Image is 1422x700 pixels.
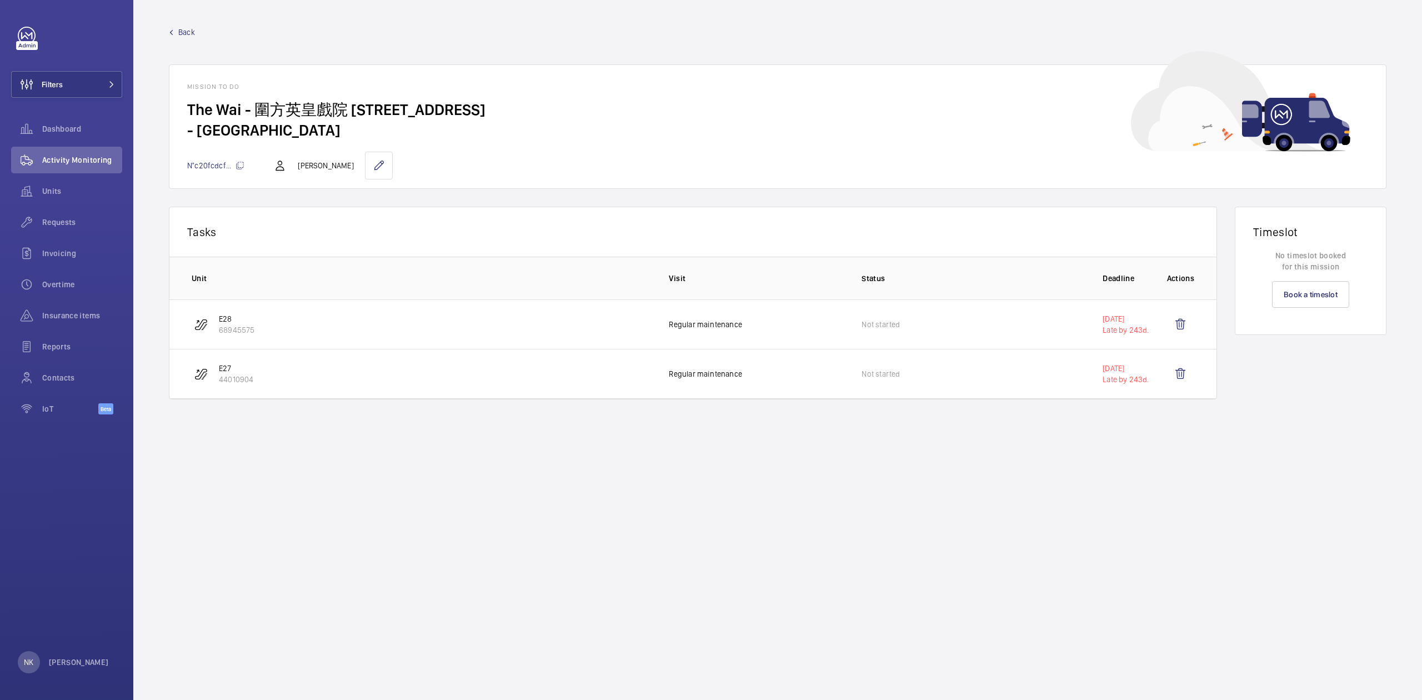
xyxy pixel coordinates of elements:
[49,657,109,668] p: [PERSON_NAME]
[42,217,122,228] span: Requests
[219,363,253,374] p: E27
[42,310,122,321] span: Insurance items
[194,318,208,331] img: escalator.svg
[1272,281,1349,308] a: Book a timeslot
[298,160,353,171] p: [PERSON_NAME]
[42,154,122,166] span: Activity Monitoring
[42,123,122,134] span: Dashboard
[42,341,122,352] span: Reports
[1253,250,1368,272] p: No timeslot booked for this mission
[1103,374,1149,385] p: Late by 243d.
[42,279,122,290] span: Overtime
[1103,313,1149,324] p: [DATE]
[11,71,122,98] button: Filters
[862,319,900,330] p: Not started
[192,273,651,284] p: Unit
[669,319,742,330] p: Regular maintenance
[669,368,742,379] p: Regular maintenance
[1103,273,1149,284] p: Deadline
[1167,273,1194,284] p: Actions
[862,368,900,379] p: Not started
[194,367,208,381] img: escalator.svg
[1131,51,1350,152] img: car delivery
[669,273,844,284] p: Visit
[1253,225,1368,239] h1: Timeslot
[178,27,195,38] span: Back
[187,99,1368,120] h2: The Wai - 圍方英皇戲院 [STREET_ADDRESS]
[862,273,1085,284] p: Status
[187,120,1368,141] h2: - [GEOGRAPHIC_DATA]
[1103,363,1149,374] p: [DATE]
[187,225,1199,239] p: Tasks
[98,403,113,414] span: Beta
[24,657,33,668] p: NK
[219,324,254,336] p: 68945575
[42,248,122,259] span: Invoicing
[42,79,63,90] span: Filters
[42,186,122,197] span: Units
[1103,324,1149,336] p: Late by 243d.
[219,313,254,324] p: E28
[42,372,122,383] span: Contacts
[219,374,253,385] p: 44010904
[187,83,1368,91] h1: Mission to do
[187,161,244,170] span: N°c20fcdcf...
[42,403,98,414] span: IoT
